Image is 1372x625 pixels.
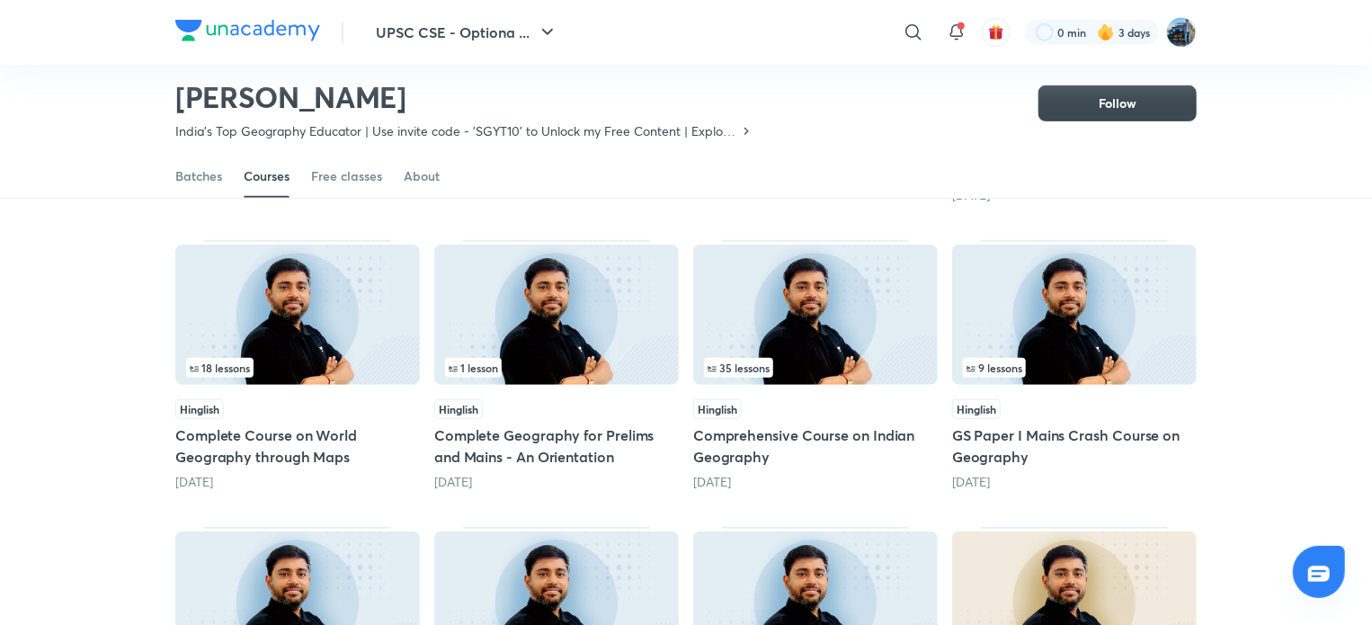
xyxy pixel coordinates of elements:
h5: Complete Geography for Prelims and Mains - An Orientation [434,424,679,468]
div: left [963,358,1186,378]
div: About [404,167,440,185]
a: Company Logo [175,20,320,46]
div: infosection [963,358,1186,378]
div: 1 month ago [175,473,420,491]
div: left [186,358,409,378]
a: Batches [175,155,222,198]
div: 2 months ago [952,473,1197,491]
img: Thumbnail [434,245,679,385]
img: Thumbnail [175,245,420,385]
div: infocontainer [445,358,668,378]
div: infosection [704,358,927,378]
div: 1 month ago [434,473,679,491]
a: Free classes [311,155,382,198]
div: Courses [244,167,290,185]
button: UPSC CSE - Optiona ... [365,14,569,50]
div: Free classes [311,167,382,185]
span: 35 lessons [708,362,770,373]
img: I A S babu [1166,17,1197,48]
div: Complete Geography for Prelims and Mains - An Orientation [434,240,679,490]
span: 1 lesson [449,362,498,373]
div: infocontainer [963,358,1186,378]
button: avatar [982,18,1011,47]
button: Follow [1038,85,1197,121]
a: Courses [244,155,290,198]
div: infosection [186,358,409,378]
img: Thumbnail [952,245,1197,385]
img: avatar [988,24,1004,40]
div: Complete Course on World Geography through Maps [175,240,420,490]
div: infocontainer [186,358,409,378]
h5: Complete Course on World Geography through Maps [175,424,420,468]
h5: GS Paper I Mains Crash Course on Geography [952,424,1197,468]
a: About [404,155,440,198]
span: Hinglish [952,399,1001,419]
span: Hinglish [175,399,224,419]
div: Comprehensive Course on Indian Geography [693,240,938,490]
span: Hinglish [693,399,742,419]
p: India's Top Geography Educator | Use invite code - 'SGYT10' to Unlock my Free Content | Explore t... [175,122,739,140]
div: 1 month ago [693,473,938,491]
div: GS Paper I Mains Crash Course on Geography [952,240,1197,490]
div: left [704,358,927,378]
img: Thumbnail [693,245,938,385]
h2: [PERSON_NAME] [175,79,753,115]
h5: Comprehensive Course on Indian Geography [693,424,938,468]
div: infosection [445,358,668,378]
div: left [445,358,668,378]
div: Batches [175,167,222,185]
span: 9 lessons [967,362,1022,373]
span: Hinglish [434,399,483,419]
span: 18 lessons [190,362,250,373]
span: Follow [1099,94,1136,112]
img: Company Logo [175,20,320,41]
img: streak [1097,23,1115,41]
div: infocontainer [704,358,927,378]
